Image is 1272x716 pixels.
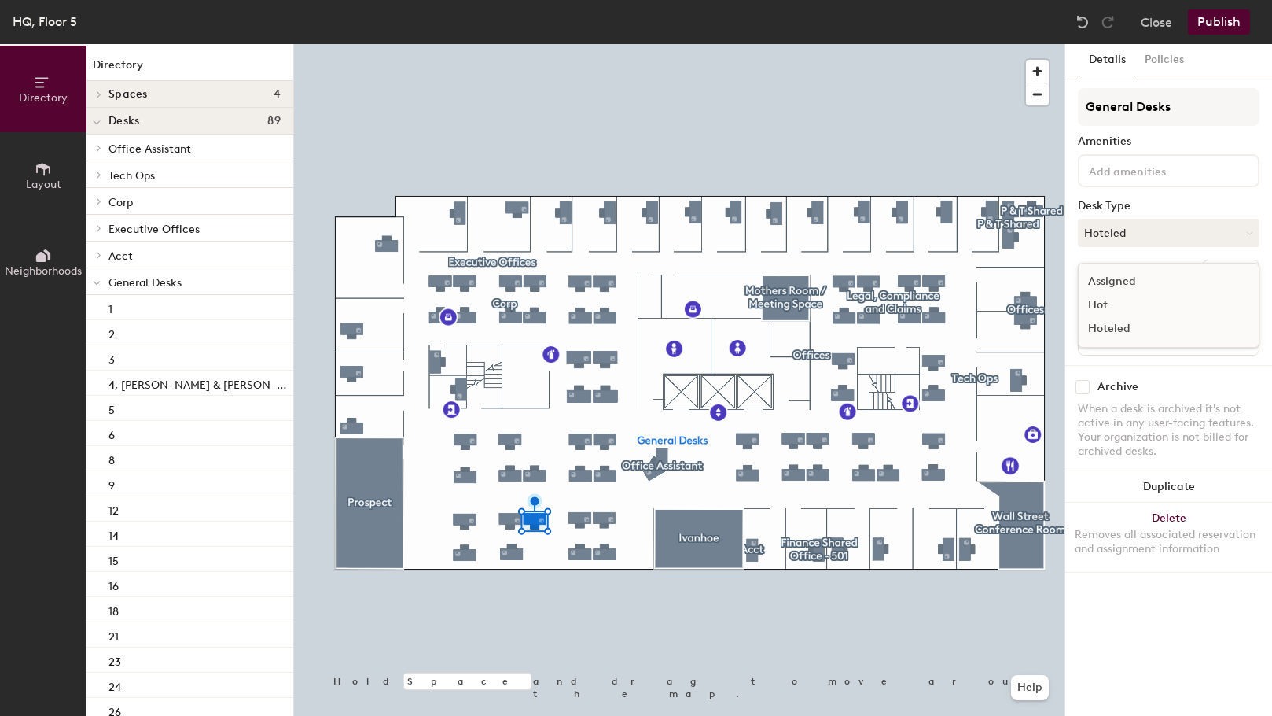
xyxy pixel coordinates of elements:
[1079,317,1236,341] div: Hoteled
[1079,293,1236,317] div: Hot
[108,600,119,618] p: 18
[108,196,133,209] span: Corp
[108,223,200,236] span: Executive Offices
[13,12,77,31] div: HQ, Floor 5
[108,276,182,290] span: General Desks
[108,676,121,694] p: 24
[1079,270,1236,293] div: Assigned
[1100,14,1116,30] img: Redo
[274,88,281,101] span: 4
[108,525,119,543] p: 14
[1135,44,1193,76] button: Policies
[108,349,115,367] p: 3
[1078,219,1259,247] button: Hoteled
[1078,402,1259,459] div: When a desk is archived it's not active in any user-facing features. Your organization is not bil...
[86,57,293,81] h1: Directory
[1097,381,1138,393] div: Archive
[108,575,119,593] p: 16
[5,264,82,278] span: Neighborhoods
[1065,471,1272,503] button: Duplicate
[19,91,68,105] span: Directory
[108,298,112,316] p: 1
[26,178,61,191] span: Layout
[1075,14,1090,30] img: Undo
[1202,260,1259,286] button: Ungroup
[1078,200,1259,212] div: Desk Type
[108,115,139,127] span: Desks
[108,249,133,263] span: Acct
[1011,675,1049,700] button: Help
[108,449,115,467] p: 8
[267,115,281,127] span: 89
[108,424,115,442] p: 6
[108,169,155,183] span: Tech Ops
[1065,503,1272,572] button: DeleteRemoves all associated reservation and assignment information
[108,88,148,101] span: Spaces
[1078,135,1259,148] div: Amenities
[108,550,119,568] p: 15
[1086,161,1227,179] input: Add amenities
[108,474,115,493] p: 9
[108,500,119,518] p: 12
[1079,44,1135,76] button: Details
[108,323,115,341] p: 2
[1075,528,1263,556] div: Removes all associated reservation and assignment information
[108,651,121,669] p: 23
[108,142,191,156] span: Office Assistant
[108,626,119,644] p: 21
[1188,9,1250,35] button: Publish
[108,399,115,417] p: 5
[108,374,290,392] p: 4, [PERSON_NAME] & [PERSON_NAME]
[1141,9,1172,35] button: Close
